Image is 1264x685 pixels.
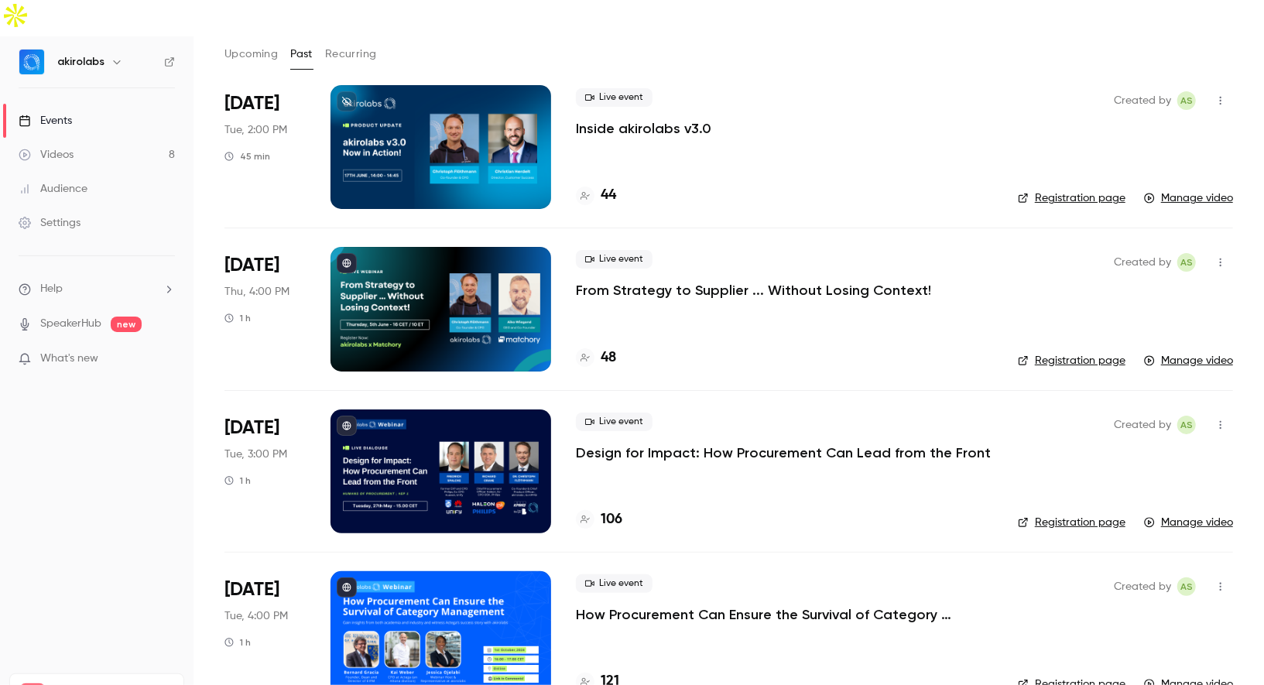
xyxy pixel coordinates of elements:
a: How Procurement Can Ensure the Survival of Category Management [576,605,993,624]
div: Audience [19,181,87,197]
button: Upcoming [224,42,278,67]
span: [DATE] [224,577,279,602]
a: Registration page [1018,190,1125,206]
div: Jun 5 Thu, 4:00 PM (Europe/Berlin) [224,247,306,371]
span: Created by [1114,91,1171,110]
div: Settings [19,215,80,231]
span: [DATE] [224,91,279,116]
a: Manage video [1144,353,1233,368]
span: Live event [576,413,653,431]
span: Thu, 4:00 PM [224,284,289,300]
a: 44 [576,185,616,206]
button: Past [290,42,313,67]
a: 48 [576,348,616,368]
span: Tue, 4:00 PM [224,608,288,624]
a: SpeakerHub [40,316,101,332]
span: AS [1180,577,1193,596]
h6: akirolabs [57,54,104,70]
a: Registration page [1018,515,1125,530]
span: Created by [1114,416,1171,434]
div: 1 h [224,474,251,487]
div: 1 h [224,636,251,649]
span: AS [1180,416,1193,434]
span: Tue, 3:00 PM [224,447,287,462]
a: 106 [576,509,622,530]
a: Registration page [1018,353,1125,368]
h4: 44 [601,185,616,206]
span: Live event [576,250,653,269]
span: Created by [1114,253,1171,272]
h4: 48 [601,348,616,368]
span: Aman Sadique [1177,91,1196,110]
a: Design for Impact: How Procurement Can Lead from the Front [576,444,991,462]
span: Help [40,281,63,297]
a: Manage video [1144,515,1233,530]
span: new [111,317,142,332]
span: [DATE] [224,253,279,278]
a: Inside akirolabs v3.0 [576,119,711,138]
button: Recurring [325,42,377,67]
span: AS [1180,91,1193,110]
span: Tue, 2:00 PM [224,122,287,138]
span: Aman Sadique [1177,253,1196,272]
span: AS [1180,253,1193,272]
div: 45 min [224,150,270,163]
span: [DATE] [224,416,279,440]
span: Live event [576,88,653,107]
li: help-dropdown-opener [19,281,175,297]
span: Live event [576,574,653,593]
div: May 27 Tue, 3:00 PM (Europe/Berlin) [224,409,306,533]
img: akirolabs [19,50,44,74]
span: Aman Sadique [1177,416,1196,434]
span: Aman Sadique [1177,577,1196,596]
span: Created by [1114,577,1171,596]
a: Manage video [1144,190,1233,206]
h4: 106 [601,509,622,530]
div: 1 h [224,312,251,324]
div: Events [19,113,72,128]
div: Videos [19,147,74,163]
a: From Strategy to Supplier ... Without Losing Context! [576,281,931,300]
div: Jun 17 Tue, 2:00 PM (Europe/Berlin) [224,85,306,209]
span: What's new [40,351,98,367]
